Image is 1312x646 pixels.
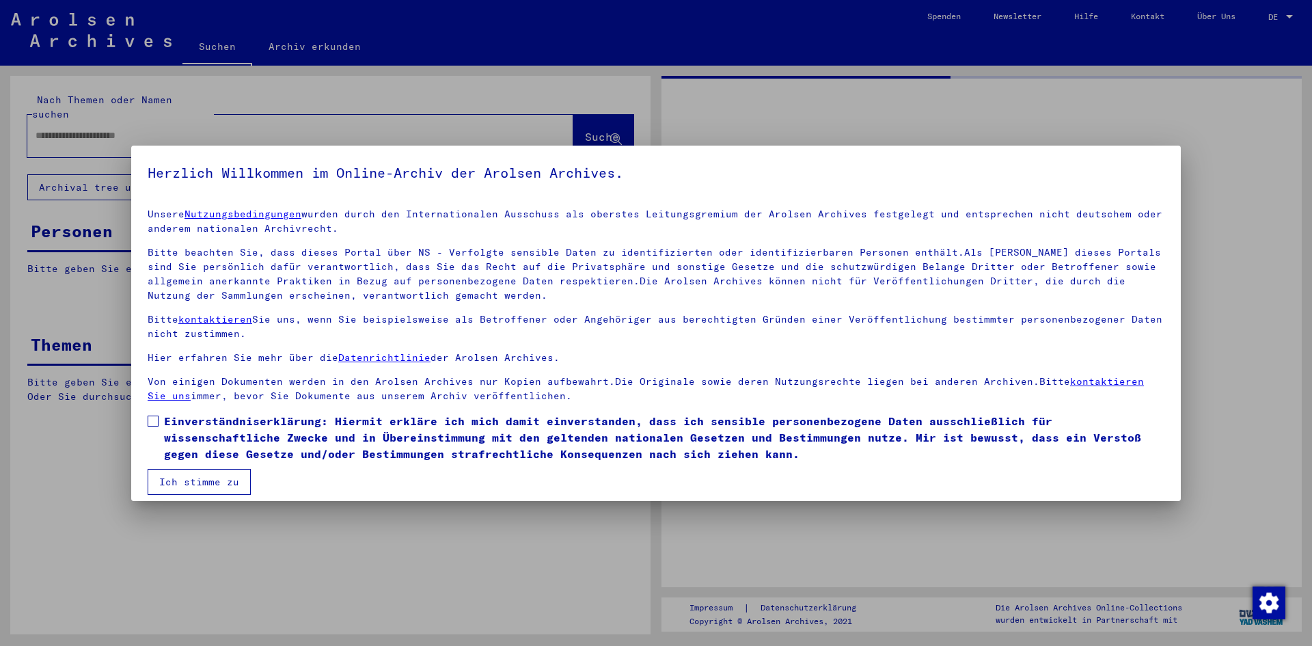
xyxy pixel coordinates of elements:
p: Hier erfahren Sie mehr über die der Arolsen Archives. [148,351,1164,365]
p: Von einigen Dokumenten werden in den Arolsen Archives nur Kopien aufbewahrt.Die Originale sowie d... [148,375,1164,403]
p: Unsere wurden durch den Internationalen Ausschuss als oberstes Leitungsgremium der Arolsen Archiv... [148,207,1164,236]
a: Nutzungsbedingungen [184,208,301,220]
p: Bitte Sie uns, wenn Sie beispielsweise als Betroffener oder Angehöriger aus berechtigten Gründen ... [148,312,1164,341]
a: kontaktieren Sie uns [148,375,1144,402]
span: Einverständniserklärung: Hiermit erkläre ich mich damit einverstanden, dass ich sensible personen... [164,413,1164,462]
a: Datenrichtlinie [338,351,430,364]
p: Bitte beachten Sie, dass dieses Portal über NS - Verfolgte sensible Daten zu identifizierten oder... [148,245,1164,303]
img: Zustimmung ändern [1253,587,1285,619]
button: Ich stimme zu [148,469,251,495]
a: kontaktieren [178,313,252,325]
h5: Herzlich Willkommen im Online-Archiv der Arolsen Archives. [148,162,1164,184]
